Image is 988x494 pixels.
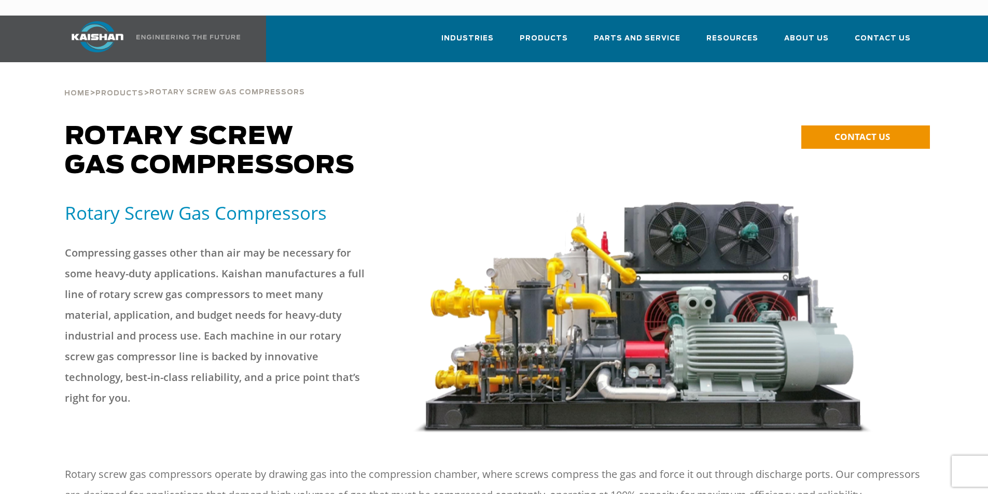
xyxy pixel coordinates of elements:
[784,25,829,60] a: About Us
[784,33,829,45] span: About Us
[64,88,90,97] a: Home
[136,35,240,39] img: Engineering the future
[706,25,758,60] a: Resources
[95,90,144,97] span: Products
[520,33,568,45] span: Products
[59,21,136,52] img: kaishan logo
[149,89,305,96] span: Rotary Screw Gas Compressors
[65,243,366,408] p: Compressing gasses other than air may be necessary for some heavy-duty applications. Kaishan manu...
[441,33,494,45] span: Industries
[65,201,401,224] h5: Rotary Screw Gas Compressors
[706,33,758,45] span: Resources
[801,125,930,149] a: CONTACT US
[594,25,680,60] a: Parts and Service
[65,124,355,178] span: Rotary Screw Gas Compressors
[594,33,680,45] span: Parts and Service
[834,131,890,143] span: CONTACT US
[520,25,568,60] a: Products
[855,33,911,45] span: Contact Us
[855,25,911,60] a: Contact Us
[59,16,242,62] a: Kaishan USA
[64,90,90,97] span: Home
[441,25,494,60] a: Industries
[64,62,305,102] div: > >
[413,201,873,433] img: machine
[95,88,144,97] a: Products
